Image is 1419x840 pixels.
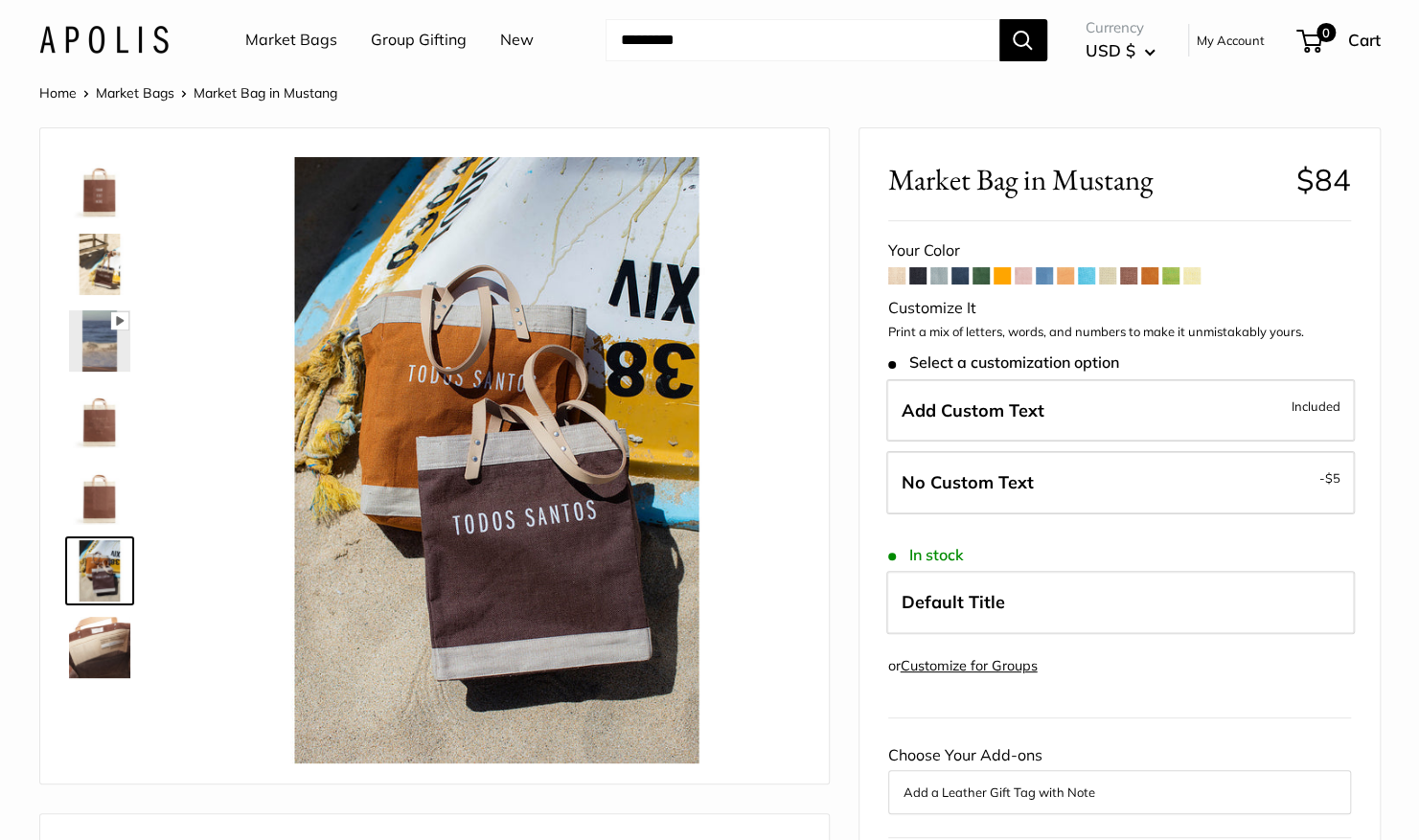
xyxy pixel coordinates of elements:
[1086,14,1156,41] span: Currency
[245,26,337,55] a: Market Bags
[65,383,134,452] a: description_Seal of authenticity printed on the backside of every bag.
[901,657,1038,674] a: Customize for Groups
[65,460,134,529] a: Market Bag in Mustang
[886,379,1355,443] label: Add Custom Text
[500,26,534,55] a: New
[999,19,1047,61] button: Search
[888,323,1351,342] p: Print a mix of letters, words, and numbers to make it unmistakably yours.
[65,536,134,605] a: Market Bag in Mustang
[888,741,1351,814] div: Choose Your Add-ons
[1316,23,1335,42] span: 0
[1296,161,1351,198] span: $84
[39,26,169,54] img: Apolis
[902,591,1005,613] span: Default Title
[69,387,130,448] img: description_Seal of authenticity printed on the backside of every bag.
[1086,35,1156,66] button: USD $
[888,162,1282,197] span: Market Bag in Mustang
[65,153,134,222] a: Market Bag in Mustang
[1348,30,1381,50] span: Cart
[888,353,1119,372] span: Select a customization option
[69,234,130,295] img: Market Bag in Mustang
[194,84,337,102] span: Market Bag in Mustang
[886,451,1355,514] label: Leave Blank
[606,19,999,61] input: Search...
[886,571,1355,634] label: Default Title
[888,294,1351,323] div: Customize It
[193,157,799,763] img: Market Bag in Mustang
[65,613,134,682] a: Market Bag in Mustang
[902,471,1034,493] span: No Custom Text
[39,80,337,105] nav: Breadcrumb
[1292,395,1340,418] span: Included
[96,84,174,102] a: Market Bags
[1325,470,1340,486] span: $5
[69,464,130,525] img: Market Bag in Mustang
[65,230,134,299] a: Market Bag in Mustang
[39,84,77,102] a: Home
[888,653,1038,679] div: or
[65,306,134,375] a: Market Bag in Mustang
[888,546,964,564] span: In stock
[904,781,1336,804] button: Add a Leather Gift Tag with Note
[902,399,1044,421] span: Add Custom Text
[371,26,467,55] a: Group Gifting
[1086,40,1135,60] span: USD $
[69,617,130,678] img: Market Bag in Mustang
[69,157,130,218] img: Market Bag in Mustang
[1319,466,1340,489] span: -
[888,237,1351,265] div: Your Color
[69,540,130,602] img: Market Bag in Mustang
[1298,25,1381,56] a: 0 Cart
[1197,29,1265,52] a: My Account
[69,310,130,372] img: Market Bag in Mustang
